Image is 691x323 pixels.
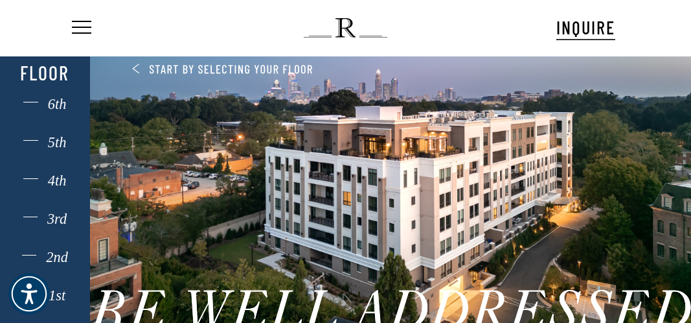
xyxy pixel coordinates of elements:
[556,15,615,40] a: INQUIRE
[14,173,76,189] div: 4th
[556,16,615,38] span: INQUIRE
[14,134,76,151] div: 5th
[14,61,76,84] div: Floor
[14,211,76,228] div: 3rd
[69,21,91,35] a: Navigation Menu
[14,249,76,266] div: 2nd
[14,96,76,113] div: 6th
[8,273,50,315] div: Accessibility Menu
[304,18,387,38] img: The Regent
